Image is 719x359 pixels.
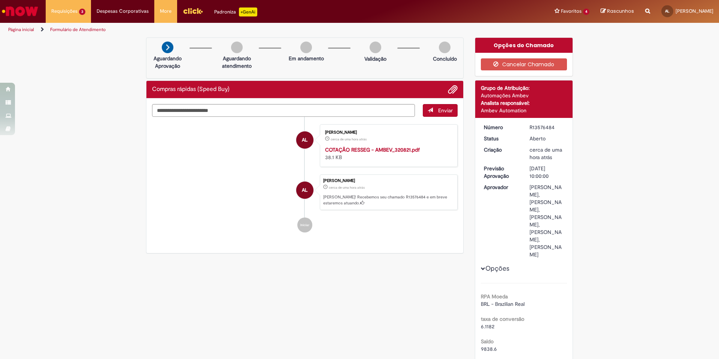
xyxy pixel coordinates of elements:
[214,7,257,16] div: Padroniza
[481,293,508,300] b: RPA Moeda
[6,23,474,37] ul: Trilhas de página
[481,107,567,114] div: Ambev Automation
[302,131,307,149] span: AL
[325,146,450,161] div: 38.1 KB
[152,104,415,117] textarea: Digite sua mensagem aqui...
[530,146,562,161] time: 29/09/2025 12:12:23
[289,55,324,62] p: Em andamento
[51,7,78,15] span: Requisições
[530,124,564,131] div: R13576484
[97,7,149,15] span: Despesas Corporativas
[329,185,365,190] time: 29/09/2025 12:12:23
[300,42,312,53] img: img-circle-grey.png
[530,165,564,180] div: [DATE] 10:00:00
[530,183,564,258] div: [PERSON_NAME], [PERSON_NAME], [PERSON_NAME], [PERSON_NAME], [PERSON_NAME]
[323,194,453,206] p: [PERSON_NAME]! Recebemos seu chamado R13576484 e em breve estaremos atuando.
[481,301,525,307] span: BRL - Brazilian Real
[481,58,567,70] button: Cancelar Chamado
[665,9,670,13] span: AL
[325,130,450,135] div: [PERSON_NAME]
[475,38,573,53] div: Opções do Chamado
[183,5,203,16] img: click_logo_yellow_360x200.png
[296,182,313,199] div: Ana Melicia De Souza Lima
[329,185,365,190] span: cerca de uma hora atrás
[478,124,524,131] dt: Número
[8,27,34,33] a: Página inicial
[239,7,257,16] p: +GenAi
[481,84,567,92] div: Grupo de Atribuição:
[530,135,564,142] div: Aberto
[433,55,457,63] p: Concluído
[152,117,458,240] ul: Histórico de tíquete
[676,8,713,14] span: [PERSON_NAME]
[583,9,589,15] span: 4
[478,146,524,153] dt: Criação
[423,104,458,117] button: Enviar
[152,86,230,93] h2: Compras rápidas (Speed Buy) Histórico de tíquete
[481,99,567,107] div: Analista responsável:
[530,146,562,161] span: cerca de uma hora atrás
[325,146,420,153] a: COTAÇÃO RESSEG - AMBEV_320821.pdf
[607,7,634,15] span: Rascunhos
[481,338,494,345] b: Saldo
[601,8,634,15] a: Rascunhos
[364,55,386,63] p: Validação
[1,4,39,19] img: ServiceNow
[439,42,450,53] img: img-circle-grey.png
[481,92,567,99] div: Automações Ambev
[331,137,367,142] time: 29/09/2025 12:12:06
[478,135,524,142] dt: Status
[219,55,255,70] p: Aguardando atendimento
[478,183,524,191] dt: Aprovador
[160,7,172,15] span: More
[323,179,453,183] div: [PERSON_NAME]
[561,7,582,15] span: Favoritos
[448,85,458,94] button: Adicionar anexos
[331,137,367,142] span: cerca de uma hora atrás
[296,131,313,149] div: Ana Melicia De Souza Lima
[478,165,524,180] dt: Previsão Aprovação
[530,146,564,161] div: 29/09/2025 12:12:23
[302,181,307,199] span: AL
[162,42,173,53] img: arrow-next.png
[481,346,497,352] span: 9838.6
[152,174,458,210] li: Ana Melicia De Souza Lima
[50,27,106,33] a: Formulário de Atendimento
[79,9,85,15] span: 3
[481,323,494,330] span: 6.1182
[370,42,381,53] img: img-circle-grey.png
[149,55,186,70] p: Aguardando Aprovação
[481,316,524,322] b: taxa de conversão
[231,42,243,53] img: img-circle-grey.png
[438,107,453,114] span: Enviar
